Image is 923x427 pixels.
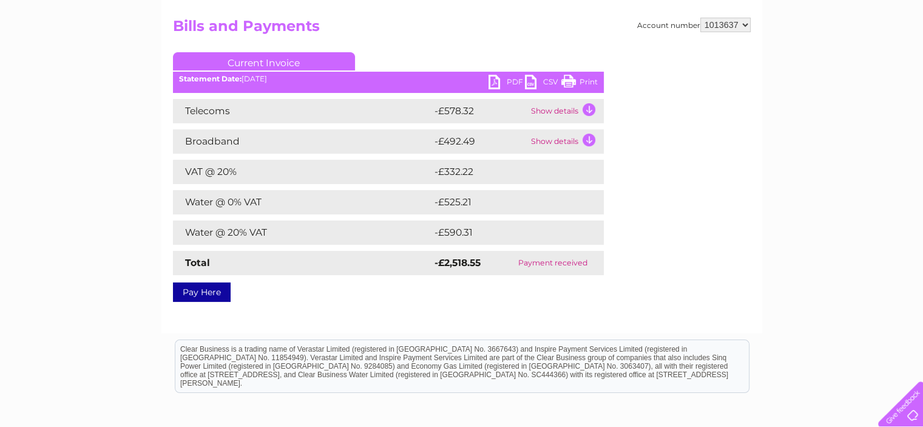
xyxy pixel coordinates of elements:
[173,99,431,123] td: Telecoms
[709,52,732,61] a: Water
[431,129,528,154] td: -£492.49
[173,160,431,184] td: VAT @ 20%
[175,7,749,59] div: Clear Business is a trading name of Verastar Limited (registered in [GEOGRAPHIC_DATA] No. 3667643...
[502,251,604,275] td: Payment received
[637,18,751,32] div: Account number
[817,52,835,61] a: Blog
[740,52,766,61] a: Energy
[525,75,561,92] a: CSV
[431,99,528,123] td: -£578.32
[434,257,481,268] strong: -£2,518.55
[431,220,583,245] td: -£590.31
[883,52,911,61] a: Log out
[185,257,210,268] strong: Total
[173,282,231,302] a: Pay Here
[173,75,604,83] div: [DATE]
[528,129,604,154] td: Show details
[431,160,583,184] td: -£332.22
[774,52,810,61] a: Telecoms
[173,18,751,41] h2: Bills and Payments
[528,99,604,123] td: Show details
[694,6,778,21] a: 0333 014 3131
[561,75,598,92] a: Print
[179,74,242,83] b: Statement Date:
[431,190,583,214] td: -£525.21
[173,52,355,70] a: Current Invoice
[173,220,431,245] td: Water @ 20% VAT
[842,52,872,61] a: Contact
[32,32,94,69] img: logo.png
[489,75,525,92] a: PDF
[173,129,431,154] td: Broadband
[173,190,431,214] td: Water @ 0% VAT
